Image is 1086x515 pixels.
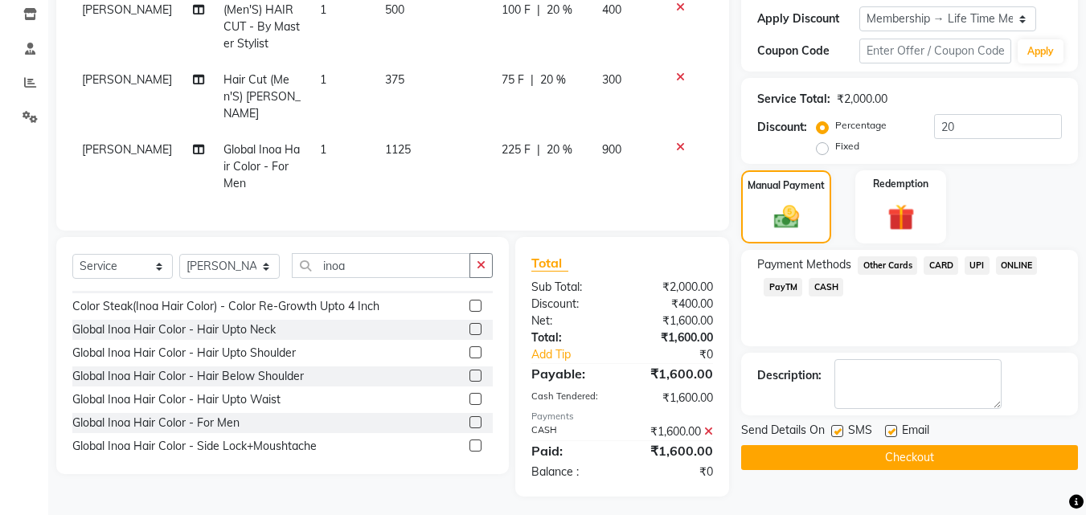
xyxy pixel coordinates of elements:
span: 1 [320,72,326,87]
span: (Men'S) HAIR CUT - By Master Stylist [223,2,300,51]
span: 1125 [385,142,411,157]
div: ₹1,600.00 [622,423,725,440]
div: Discount: [757,119,807,136]
span: 900 [602,142,621,157]
div: Balance : [519,464,622,480]
div: Paid: [519,441,622,460]
span: Hair Cut (Men'S) [PERSON_NAME] [223,72,301,121]
span: [PERSON_NAME] [82,2,172,17]
div: Service Total: [757,91,830,108]
span: 20 % [540,72,566,88]
span: SMS [848,422,872,442]
button: Apply [1018,39,1063,63]
div: Payments [531,410,713,423]
span: Total [531,255,568,272]
label: Fixed [835,139,859,153]
span: 75 F [502,72,524,88]
button: Checkout [741,445,1078,470]
span: Global Inoa Hair Color - For Men [223,142,300,190]
span: CARD [924,256,958,275]
input: Search or Scan [292,253,470,278]
span: PayTM [764,278,802,296]
div: ₹400.00 [622,296,725,313]
div: Discount: [519,296,622,313]
span: 100 F [502,2,531,18]
div: ₹1,600.00 [622,329,725,346]
div: Global Inoa Hair Color - Hair Upto Waist [72,391,281,408]
div: Net: [519,313,622,329]
span: [PERSON_NAME] [82,72,172,87]
span: | [537,2,540,18]
span: 1 [320,142,326,157]
span: | [537,141,540,158]
div: Global Inoa Hair Color - Hair Upto Neck [72,321,276,338]
span: 500 [385,2,404,17]
span: 1 [320,2,326,17]
span: 20 % [547,2,572,18]
div: Description: [757,367,822,384]
div: ₹0 [640,346,726,363]
span: 20 % [547,141,572,158]
span: 225 F [502,141,531,158]
label: Percentage [835,118,887,133]
div: Coupon Code [757,43,859,59]
input: Enter Offer / Coupon Code [859,39,1011,63]
span: Send Details On [741,422,825,442]
div: CASH [519,423,622,440]
div: Apply Discount [757,10,859,27]
div: ₹0 [622,464,725,480]
span: CASH [809,278,843,296]
span: UPI [965,256,990,275]
span: 375 [385,72,404,87]
span: ONLINE [996,256,1038,275]
div: Global Inoa Hair Color - Hair Below Shoulder [72,368,304,385]
span: Email [902,422,929,442]
label: Redemption [873,177,928,191]
div: ₹2,000.00 [837,91,887,108]
span: Other Cards [858,256,917,275]
div: Total: [519,329,622,346]
div: Global Inoa Hair Color - Side Lock+Moushtache [72,438,317,455]
img: _gift.svg [879,201,923,234]
span: 300 [602,72,621,87]
div: ₹1,600.00 [622,441,725,460]
div: Cash Tendered: [519,390,622,407]
label: Manual Payment [748,178,825,193]
div: Global Inoa Hair Color - For Men [72,415,240,431]
div: Sub Total: [519,279,622,296]
div: ₹1,600.00 [622,390,725,407]
div: ₹1,600.00 [622,364,725,383]
div: Payable: [519,364,622,383]
a: Add Tip [519,346,639,363]
div: Global Inoa Hair Color - Hair Upto Shoulder [72,345,296,362]
span: Payment Methods [757,256,851,273]
div: ₹1,600.00 [622,313,725,329]
div: Color Steak(Inoa Hair Color) - Color Re-Growth Upto 4 Inch [72,298,379,315]
img: _cash.svg [766,202,807,231]
div: ₹2,000.00 [622,279,725,296]
span: 400 [602,2,621,17]
span: [PERSON_NAME] [82,142,172,157]
span: | [531,72,534,88]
